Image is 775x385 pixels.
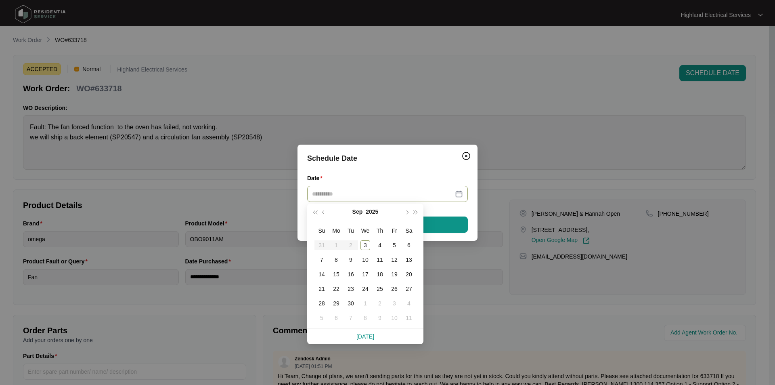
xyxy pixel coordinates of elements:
div: 30 [346,299,356,308]
div: 14 [317,269,327,279]
td: 2025-09-05 [387,238,402,252]
td: 2025-10-04 [402,296,416,311]
div: 2 [375,299,385,308]
td: 2025-10-07 [344,311,358,325]
td: 2025-09-18 [373,267,387,282]
th: Th [373,223,387,238]
td: 2025-09-10 [358,252,373,267]
td: 2025-10-08 [358,311,373,325]
td: 2025-09-16 [344,267,358,282]
button: 2025 [366,204,378,220]
td: 2025-10-02 [373,296,387,311]
div: 22 [331,284,341,294]
td: 2025-10-03 [387,296,402,311]
td: 2025-09-26 [387,282,402,296]
td: 2025-09-27 [402,282,416,296]
div: 24 [360,284,370,294]
div: 3 [360,240,370,250]
div: 27 [404,284,414,294]
div: 13 [404,255,414,265]
div: 23 [346,284,356,294]
td: 2025-09-04 [373,238,387,252]
div: 17 [360,269,370,279]
div: 11 [375,255,385,265]
div: 29 [331,299,341,308]
td: 2025-10-05 [314,311,329,325]
th: Su [314,223,329,238]
div: 12 [390,255,399,265]
div: 3 [390,299,399,308]
td: 2025-09-20 [402,267,416,282]
td: 2025-09-03 [358,238,373,252]
div: 7 [317,255,327,265]
div: 6 [404,240,414,250]
td: 2025-09-23 [344,282,358,296]
th: Tu [344,223,358,238]
input: Date [312,189,453,198]
div: 28 [317,299,327,308]
td: 2025-09-11 [373,252,387,267]
a: [DATE] [356,333,374,340]
div: 11 [404,313,414,323]
td: 2025-09-30 [344,296,358,311]
td: 2025-09-15 [329,267,344,282]
label: Date [307,174,326,182]
div: 4 [375,240,385,250]
th: We [358,223,373,238]
div: Schedule Date [307,153,468,164]
td: 2025-09-07 [314,252,329,267]
td: 2025-09-14 [314,267,329,282]
div: 4 [404,299,414,308]
div: 15 [331,269,341,279]
div: 8 [360,313,370,323]
div: 8 [331,255,341,265]
div: 5 [317,313,327,323]
div: 9 [375,313,385,323]
div: 7 [346,313,356,323]
div: 5 [390,240,399,250]
th: Fr [387,223,402,238]
button: Sep [352,204,363,220]
td: 2025-10-09 [373,311,387,325]
button: Close [460,149,473,162]
td: 2025-09-29 [329,296,344,311]
div: 19 [390,269,399,279]
div: 10 [360,255,370,265]
td: 2025-09-17 [358,267,373,282]
td: 2025-10-01 [358,296,373,311]
td: 2025-09-19 [387,267,402,282]
div: 9 [346,255,356,265]
td: 2025-09-13 [402,252,416,267]
td: 2025-09-08 [329,252,344,267]
div: 25 [375,284,385,294]
img: closeCircle [461,151,471,161]
td: 2025-09-24 [358,282,373,296]
td: 2025-09-25 [373,282,387,296]
td: 2025-09-22 [329,282,344,296]
th: Mo [329,223,344,238]
div: 10 [390,313,399,323]
td: 2025-09-09 [344,252,358,267]
th: Sa [402,223,416,238]
div: 21 [317,284,327,294]
td: 2025-10-11 [402,311,416,325]
td: 2025-10-10 [387,311,402,325]
div: 6 [331,313,341,323]
div: 20 [404,269,414,279]
div: 1 [360,299,370,308]
td: 2025-09-06 [402,238,416,252]
div: 18 [375,269,385,279]
div: 16 [346,269,356,279]
td: 2025-09-28 [314,296,329,311]
td: 2025-09-12 [387,252,402,267]
td: 2025-10-06 [329,311,344,325]
td: 2025-09-21 [314,282,329,296]
div: 26 [390,284,399,294]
